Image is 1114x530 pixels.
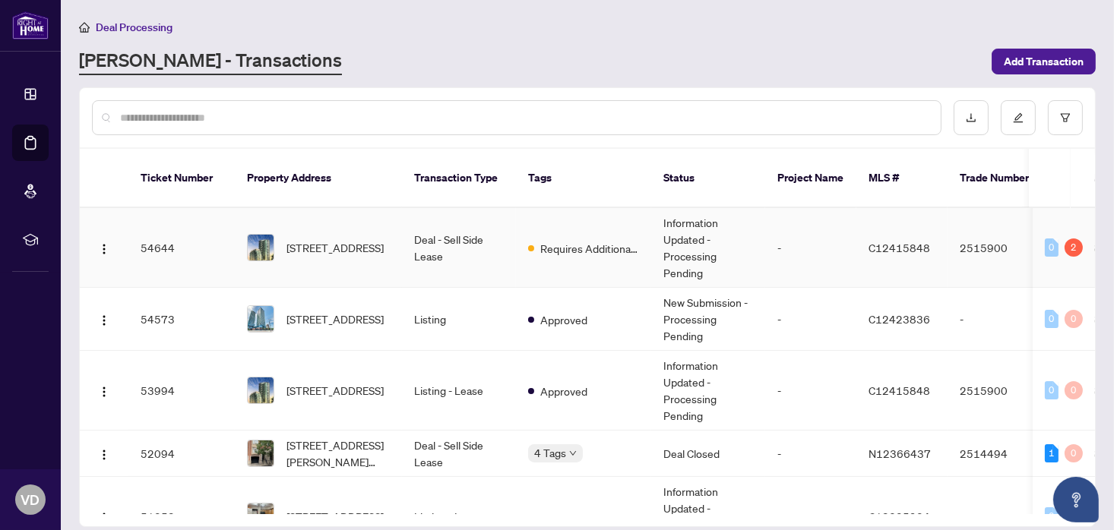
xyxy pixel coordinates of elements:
td: Listing [402,288,516,351]
td: 54573 [128,288,235,351]
td: Information Updated - Processing Pending [651,351,765,431]
span: VD [21,489,40,510]
span: download [966,112,976,123]
div: 0 [1065,381,1083,399]
td: 2515900 [948,208,1054,288]
span: C12385984 [869,509,930,523]
td: - [765,288,856,351]
div: 0 [1045,381,1059,399]
td: 52094 [128,431,235,477]
button: filter [1048,100,1083,135]
td: 53994 [128,351,235,431]
button: download [954,100,989,135]
th: MLS # [856,149,948,208]
span: Requires Additional Docs [540,240,639,257]
td: 2514494 [948,431,1054,477]
span: Approved [540,383,587,399]
button: Logo [92,307,116,331]
div: 2 [1065,238,1083,257]
span: C12415848 [869,383,930,397]
span: home [79,22,90,33]
span: [STREET_ADDRESS] [286,508,384,525]
img: thumbnail-img [248,235,274,260]
button: Logo [92,441,116,465]
th: Trade Number [948,149,1054,208]
div: 0 [1045,507,1059,525]
span: [STREET_ADDRESS] [286,239,384,256]
span: [STREET_ADDRESS] [286,311,384,327]
span: C12415848 [869,241,930,254]
td: - [765,208,856,288]
img: thumbnail-img [248,306,274,332]
img: Logo [98,314,110,327]
img: logo [12,11,49,39]
span: 4 Tags [534,444,566,462]
th: Tags [516,149,651,208]
td: Deal Closed [651,431,765,477]
button: edit [1001,100,1036,135]
th: Project Name [765,149,856,208]
td: - [765,431,856,477]
th: Ticket Number [128,149,235,208]
td: 54644 [128,208,235,288]
img: Logo [98,243,110,255]
button: Logo [92,235,116,260]
span: Add Transaction [1004,49,1084,74]
td: - [765,351,856,431]
td: Deal - Sell Side Lease [402,208,516,288]
div: 1 [1045,444,1059,462]
span: [STREET_ADDRESS] [286,382,384,399]
th: Transaction Type [402,149,516,208]
td: Listing - Lease [402,351,516,431]
span: N12366437 [869,446,931,460]
button: Logo [92,504,116,528]
button: Logo [92,378,116,402]
button: Open asap [1053,477,1099,522]
span: down [569,450,577,457]
span: Deal Processing [96,21,172,34]
img: Logo [98,449,110,461]
span: filter [1060,112,1071,123]
button: Add Transaction [992,49,1096,74]
th: Status [651,149,765,208]
span: Approved [540,311,587,328]
img: thumbnail-img [248,503,274,529]
td: New Submission - Processing Pending [651,288,765,351]
td: - [948,288,1054,351]
td: Information Updated - Processing Pending [651,208,765,288]
div: 0 [1045,238,1059,257]
span: C12423836 [869,312,930,326]
div: 0 [1065,444,1083,462]
div: 0 [1065,310,1083,328]
td: Deal - Sell Side Lease [402,431,516,477]
a: [PERSON_NAME] - Transactions [79,48,342,75]
img: Logo [98,512,110,524]
img: thumbnail-img [248,440,274,466]
th: Property Address [235,149,402,208]
span: Approved [540,509,587,525]
img: Logo [98,386,110,398]
span: [STREET_ADDRESS][PERSON_NAME][PERSON_NAME] [286,437,390,470]
td: 2515900 [948,351,1054,431]
div: 0 [1045,310,1059,328]
img: thumbnail-img [248,377,274,403]
span: edit [1013,112,1024,123]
